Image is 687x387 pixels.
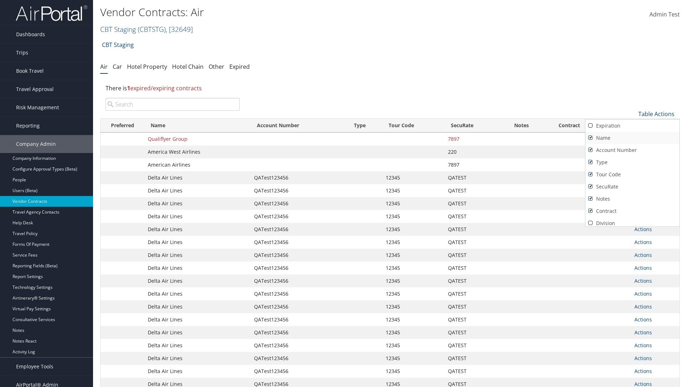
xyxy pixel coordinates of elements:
a: Name [585,132,679,144]
span: Travel Approval [16,80,54,98]
a: Notes [585,193,679,205]
span: Dashboards [16,25,45,43]
a: Account Number [585,144,679,156]
a: Division [585,217,679,229]
span: Employee Tools [16,358,53,376]
span: Book Travel [16,62,44,80]
a: Contract [585,205,679,217]
span: Reporting [16,117,40,135]
a: SecuRate [585,181,679,193]
a: Type [585,156,679,168]
span: Risk Management [16,99,59,116]
span: Company Admin [16,135,56,153]
span: Trips [16,44,28,62]
a: Expiration [585,120,679,132]
a: Tour Code [585,168,679,181]
img: airportal-logo.png [16,5,87,21]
